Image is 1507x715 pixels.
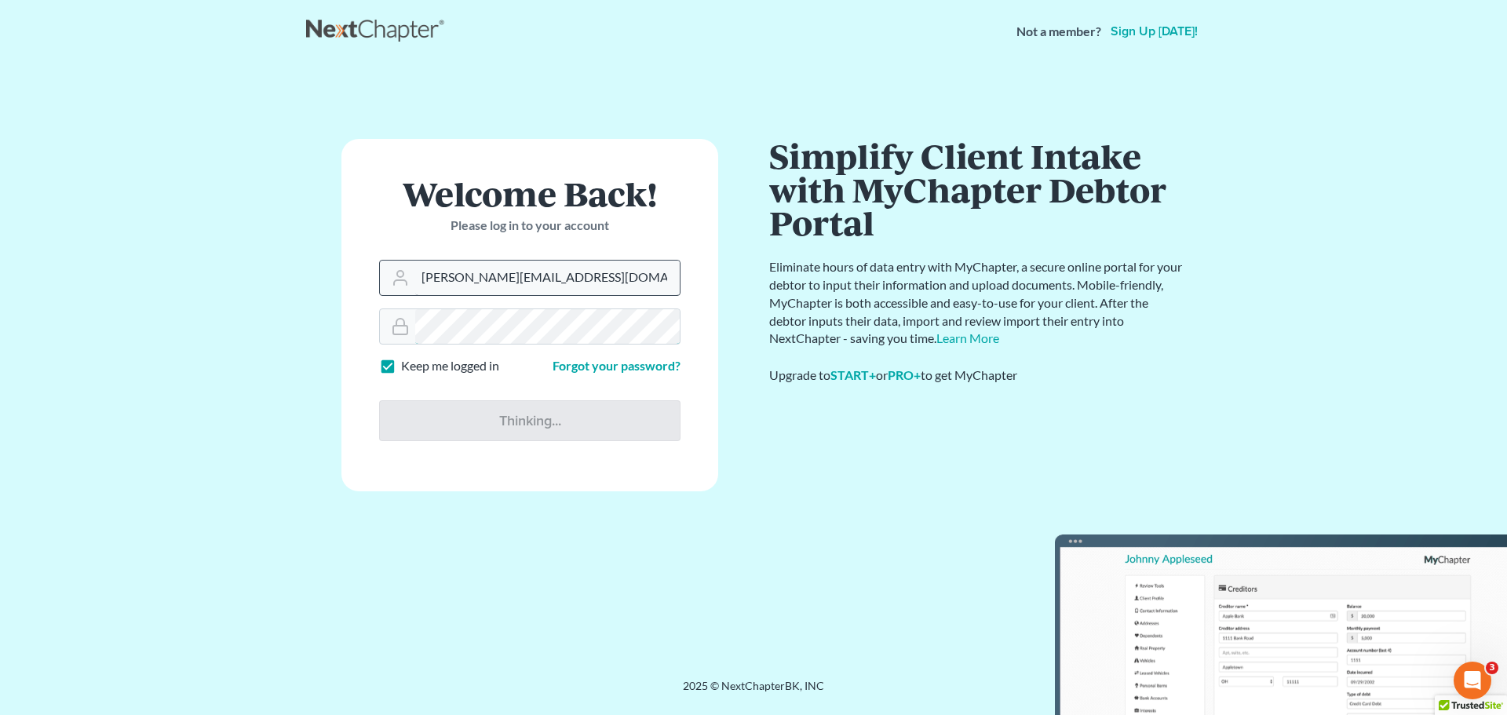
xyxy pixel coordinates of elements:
iframe: Intercom live chat [1454,662,1491,699]
input: Email Address [415,261,680,295]
input: Thinking... [379,400,681,441]
p: Eliminate hours of data entry with MyChapter, a secure online portal for your debtor to input the... [769,258,1185,348]
h1: Simplify Client Intake with MyChapter Debtor Portal [769,139,1185,239]
span: 3 [1486,662,1498,674]
a: PRO+ [888,367,921,382]
div: 2025 © NextChapterBK, INC [306,678,1201,706]
h1: Welcome Back! [379,177,681,210]
div: Upgrade to or to get MyChapter [769,367,1185,385]
a: Learn More [936,330,999,345]
a: START+ [830,367,876,382]
strong: Not a member? [1016,23,1101,41]
p: Please log in to your account [379,217,681,235]
a: Sign up [DATE]! [1107,25,1201,38]
a: Forgot your password? [553,358,681,373]
label: Keep me logged in [401,357,499,375]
